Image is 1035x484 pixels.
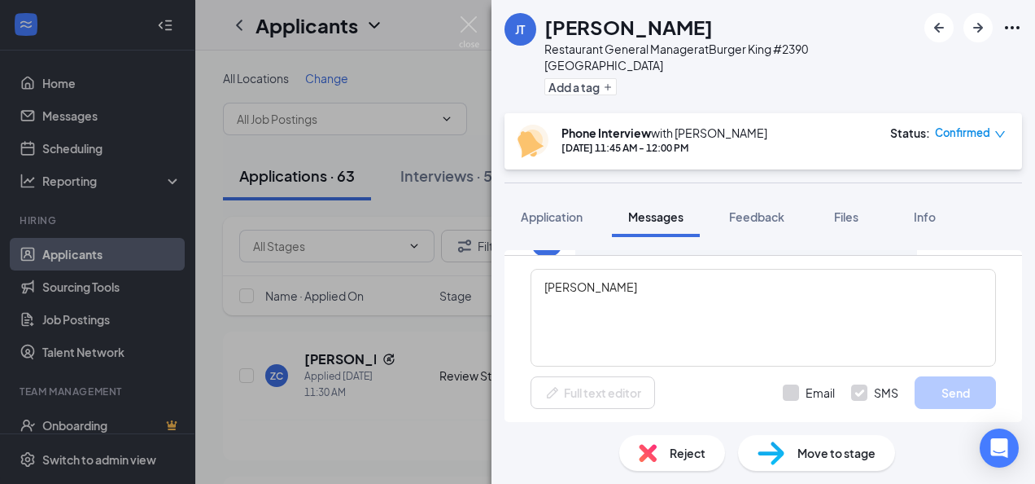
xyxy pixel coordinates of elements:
button: PlusAdd a tag [544,78,617,95]
h1: [PERSON_NAME] [544,13,713,41]
button: Full text editorPen [531,376,655,409]
button: Send [915,376,996,409]
span: Application [521,209,583,224]
svg: Pen [544,385,561,401]
div: JT [515,21,525,37]
span: Files [834,209,858,224]
textarea: [PERSON_NAME] [531,269,996,367]
svg: Ellipses [1002,18,1022,37]
span: Reject [670,444,705,462]
div: Status : [890,125,930,141]
button: ArrowLeftNew [924,13,954,42]
b: Phone Interview [561,125,651,140]
div: with [PERSON_NAME] [561,125,767,141]
div: [DATE] 11:45 AM - 12:00 PM [561,141,767,155]
svg: ArrowLeftNew [929,18,949,37]
svg: Plus [603,82,613,92]
span: Info [914,209,936,224]
div: Restaurant General Manager at Burger King #2390 [GEOGRAPHIC_DATA] [544,41,916,73]
span: down [994,129,1006,140]
span: Feedback [729,209,784,224]
span: Messages [628,209,683,224]
svg: ArrowRight [968,18,988,37]
button: ArrowRight [963,13,993,42]
div: Open Intercom Messenger [980,429,1019,468]
span: Confirmed [935,125,990,141]
span: Move to stage [797,444,876,462]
